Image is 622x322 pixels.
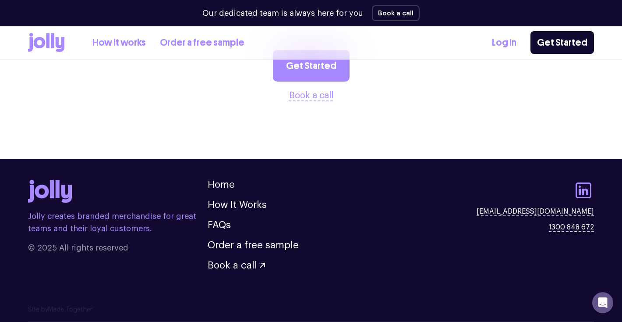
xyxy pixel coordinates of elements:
[160,36,244,50] a: Order a free sample
[28,242,208,254] span: © 2025 All rights reserved
[273,50,350,82] a: Get Started
[28,305,594,315] p: Site by
[592,292,613,313] div: Open Intercom Messenger
[530,31,594,54] a: Get Started
[208,261,257,270] span: Book a call
[208,261,265,270] button: Book a call
[477,206,594,217] a: [EMAIL_ADDRESS][DOMAIN_NAME]
[549,222,594,233] a: 1300 848 672
[208,200,267,210] a: How It Works
[372,5,420,21] button: Book a call
[28,210,208,235] p: Jolly creates branded merchandise for great teams and their loyal customers.
[48,307,92,313] a: Made Together
[492,36,516,50] a: Log In
[202,7,363,19] p: Our dedicated team is always here for you
[208,240,299,250] a: Order a free sample
[289,89,333,103] button: Book a call
[208,180,235,190] a: Home
[92,36,146,50] a: How it works
[208,220,231,230] a: FAQs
